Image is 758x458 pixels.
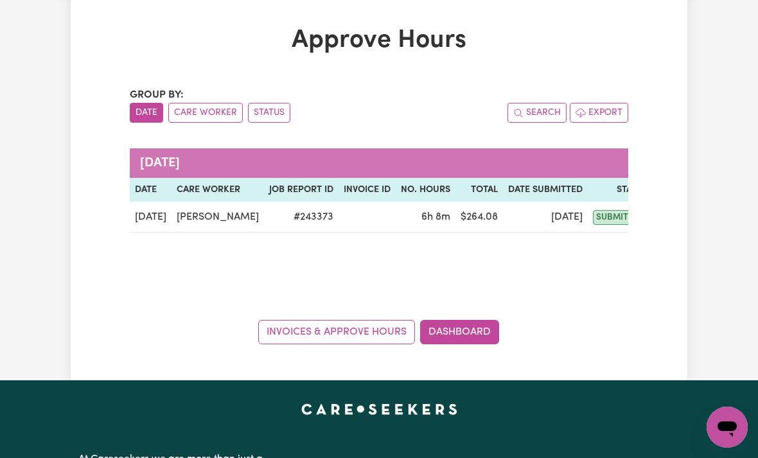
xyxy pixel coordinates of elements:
button: sort invoices by date [130,103,163,123]
a: Dashboard [420,320,499,344]
th: No. Hours [396,178,455,202]
th: Total [455,178,503,202]
td: $ 264.08 [455,202,503,233]
th: Invoice ID [339,178,396,202]
span: Group by: [130,90,184,100]
button: Search [507,103,567,123]
h1: Approve Hours [130,26,628,57]
button: Export [570,103,628,123]
a: Invoices & Approve Hours [258,320,415,344]
span: submitted [593,210,648,225]
td: [PERSON_NAME] [172,202,264,233]
button: sort invoices by paid status [248,103,290,123]
th: Status [588,178,653,202]
iframe: Button to launch messaging window [707,407,748,448]
th: Date Submitted [503,178,588,202]
button: sort invoices by care worker [168,103,243,123]
span: 6 hours 8 minutes [421,212,450,222]
th: Date [130,178,172,202]
th: Care worker [172,178,264,202]
caption: [DATE] [130,148,714,178]
th: Job Report ID [264,178,339,202]
td: [DATE] [503,202,588,233]
td: # 243373 [264,202,339,233]
td: [DATE] [130,202,172,233]
a: Careseekers home page [301,403,457,414]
